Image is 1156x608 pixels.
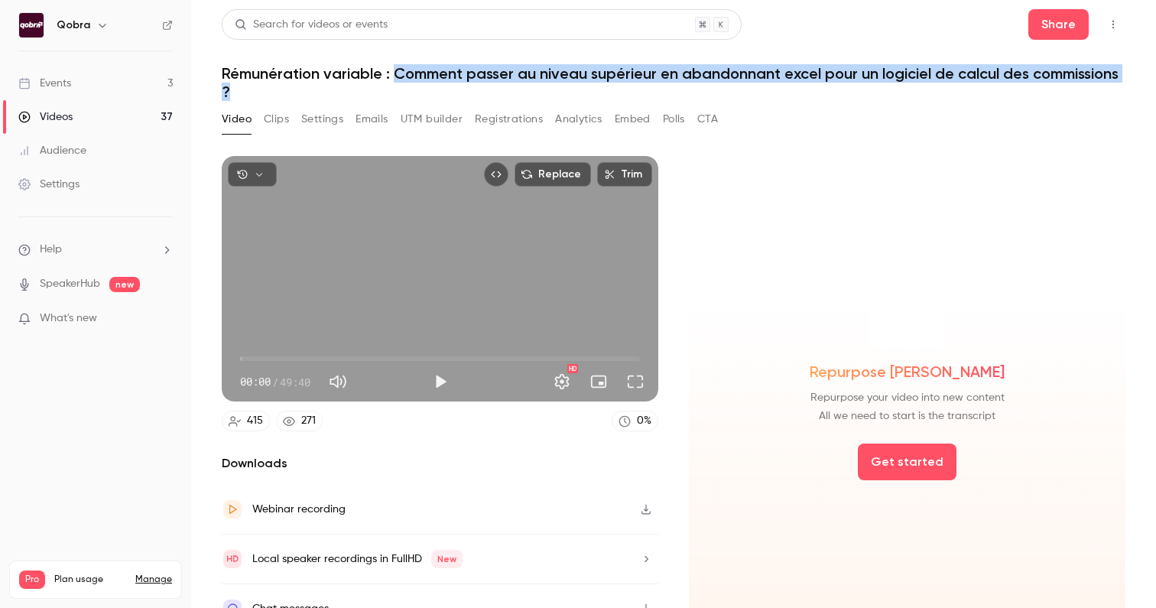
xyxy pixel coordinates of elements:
div: Local speaker recordings in FullHD [252,550,463,568]
button: Mute [323,366,353,397]
button: Embed video [484,162,508,187]
h2: Downloads [222,454,658,473]
iframe: Noticeable Trigger [154,312,173,326]
button: Embed [615,107,651,132]
div: 415 [247,413,263,429]
a: 0% [612,411,658,431]
button: Emails [356,107,388,132]
div: Videos [18,109,73,125]
div: Events [18,76,71,91]
span: new [109,277,140,292]
span: / [272,374,278,390]
button: CTA [697,107,718,132]
span: New [431,550,463,568]
div: Settings [18,177,80,192]
a: Manage [135,574,172,586]
button: Clips [264,107,289,132]
h6: Qobra [57,18,90,33]
button: Share [1028,9,1089,40]
button: UTM builder [401,107,463,132]
button: Trim [597,162,652,187]
button: Top Bar Actions [1101,12,1125,37]
div: 0 % [637,413,651,429]
span: Help [40,242,62,258]
a: 415 [222,411,270,431]
a: 271 [276,411,323,431]
div: Search for videos or events [235,17,388,33]
span: Repurpose your video into new content All we need to start is the transcript [810,389,1005,425]
span: What's new [40,311,97,327]
button: Analytics [555,107,602,132]
button: Play [425,366,456,397]
span: Repurpose [PERSON_NAME] [810,361,1005,382]
button: Registrations [475,107,543,132]
img: Qobra [19,13,44,37]
button: Replace [515,162,591,187]
div: Audience [18,143,86,158]
div: Webinar recording [252,500,346,519]
li: help-dropdown-opener [18,242,173,258]
span: 00:00 [240,374,271,390]
span: 49:40 [280,374,310,390]
div: 00:00 [240,374,310,390]
span: Plan usage [54,574,126,586]
h1: Rémunération variable : Comment passer au niveau supérieur en abandonnant excel pour un logiciel ... [222,64,1125,101]
div: HD [567,364,578,373]
button: Turn on miniplayer [583,366,614,397]
span: Pro [19,571,45,589]
button: Get started [858,444,956,480]
button: Settings [547,366,577,397]
div: 271 [301,413,316,429]
button: Full screen [620,366,651,397]
button: Settings [301,107,343,132]
button: Video [222,107,252,132]
button: Polls [663,107,685,132]
a: SpeakerHub [40,276,100,292]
